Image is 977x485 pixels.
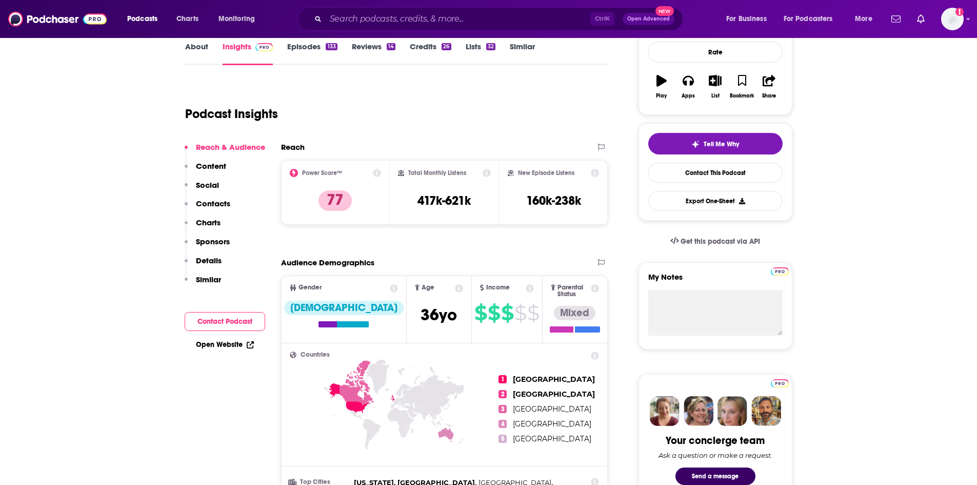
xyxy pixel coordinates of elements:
p: Similar [196,275,221,284]
div: Share [762,93,776,99]
div: Rate [648,42,783,63]
div: [DEMOGRAPHIC_DATA] [284,301,404,315]
button: Details [185,256,222,275]
span: 4 [499,420,507,428]
span: Countries [301,352,330,358]
div: 32 [486,43,495,50]
div: 14 [387,43,395,50]
div: 133 [326,43,337,50]
span: $ [474,305,487,321]
h3: 417k-621k [417,193,471,208]
span: Charts [176,12,198,26]
a: Lists32 [466,42,495,65]
div: List [711,93,720,99]
span: 5 [499,435,507,443]
img: Jules Profile [717,396,747,426]
a: Reviews14 [352,42,395,65]
button: Open AdvancedNew [623,13,674,25]
h2: New Episode Listens [518,169,574,177]
img: Podchaser - Follow, Share and Rate Podcasts [8,9,107,29]
svg: Add a profile image [955,8,964,16]
div: Play [656,93,667,99]
a: About [185,42,208,65]
button: Export One-Sheet [648,191,783,211]
img: Sydney Profile [650,396,680,426]
h2: Power Score™ [302,169,342,177]
input: Search podcasts, credits, & more... [326,11,590,27]
h3: 160k-238k [526,193,581,208]
a: Contact This Podcast [648,163,783,183]
span: $ [501,305,513,321]
button: open menu [719,11,780,27]
p: Reach & Audience [196,142,265,152]
span: Income [486,284,510,291]
span: Parental Status [557,284,589,298]
div: Search podcasts, credits, & more... [307,7,693,31]
h2: Total Monthly Listens [408,169,466,177]
img: Podchaser Pro [771,267,789,276]
button: open menu [120,11,171,27]
img: User Profile [941,8,964,30]
p: Contacts [196,199,230,208]
p: Social [196,180,219,190]
div: Bookmark [730,93,754,99]
span: New [655,6,674,16]
p: Content [196,161,226,171]
span: [GEOGRAPHIC_DATA] [513,375,595,384]
button: Play [648,68,675,105]
a: Show notifications dropdown [887,10,905,28]
span: [GEOGRAPHIC_DATA] [513,390,595,399]
p: 77 [318,190,352,211]
img: Jon Profile [751,396,781,426]
a: Similar [510,42,535,65]
div: Mixed [554,306,595,320]
a: Show notifications dropdown [913,10,929,28]
h1: Podcast Insights [185,106,278,122]
span: $ [527,305,539,321]
span: $ [514,305,526,321]
span: [GEOGRAPHIC_DATA] [513,434,591,443]
button: List [702,68,728,105]
label: My Notes [648,272,783,290]
a: Episodes133 [287,42,337,65]
p: Details [196,256,222,265]
span: Tell Me Why [704,140,739,148]
span: Age [422,284,434,291]
span: Logged in as mstotter [941,8,964,30]
span: [GEOGRAPHIC_DATA] [513,404,591,414]
a: Charts [170,11,205,27]
div: Your concierge team [666,434,765,447]
div: 26 [442,43,451,50]
button: Content [185,161,226,180]
img: Podchaser Pro [255,43,273,51]
span: 1 [499,375,507,383]
span: 3 [499,405,507,413]
a: InsightsPodchaser Pro [223,42,273,65]
button: Sponsors [185,237,230,256]
h2: Reach [281,142,305,152]
button: tell me why sparkleTell Me Why [648,133,783,154]
img: tell me why sparkle [691,140,700,148]
button: Social [185,180,219,199]
h2: Audience Demographics [281,258,374,267]
p: Charts [196,218,221,227]
span: Get this podcast via API [681,237,760,246]
span: 2 [499,390,507,398]
a: Get this podcast via API [662,229,769,254]
button: Apps [675,68,702,105]
a: Credits26 [410,42,451,65]
img: Podchaser Pro [771,379,789,387]
button: Contact Podcast [185,312,265,331]
p: Sponsors [196,237,230,246]
button: Share [755,68,782,105]
button: Charts [185,218,221,237]
button: Similar [185,275,221,294]
img: Barbara Profile [684,396,713,426]
button: open menu [211,11,268,27]
div: Ask a question or make a request. [659,451,772,459]
button: Send a message [675,468,755,485]
span: More [855,12,872,26]
span: Podcasts [127,12,157,26]
a: Pro website [771,378,789,387]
